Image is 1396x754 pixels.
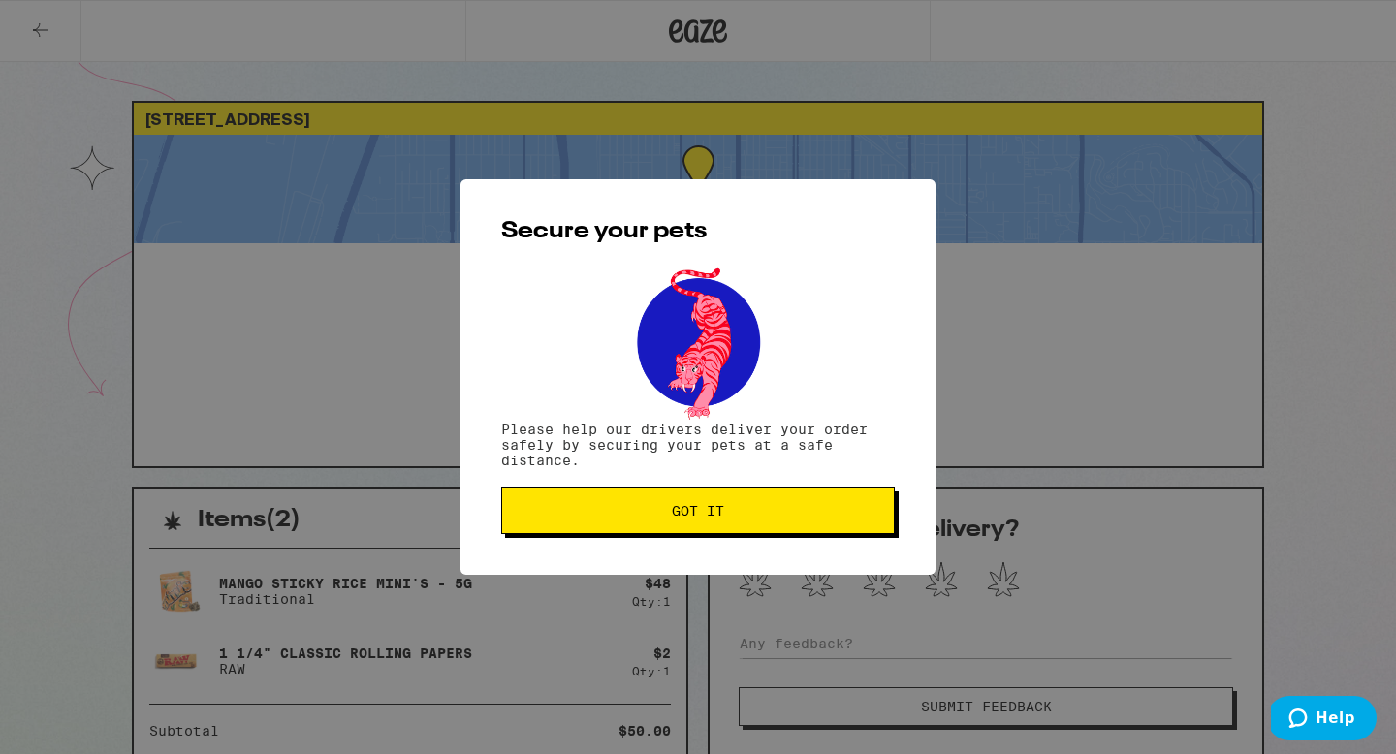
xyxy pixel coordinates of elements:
[619,263,777,422] img: pets
[672,504,724,518] span: Got it
[501,422,895,468] p: Please help our drivers deliver your order safely by securing your pets at a safe distance.
[501,220,895,243] h2: Secure your pets
[1271,696,1377,744] iframe: Opens a widget where you can find more information
[501,487,895,534] button: Got it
